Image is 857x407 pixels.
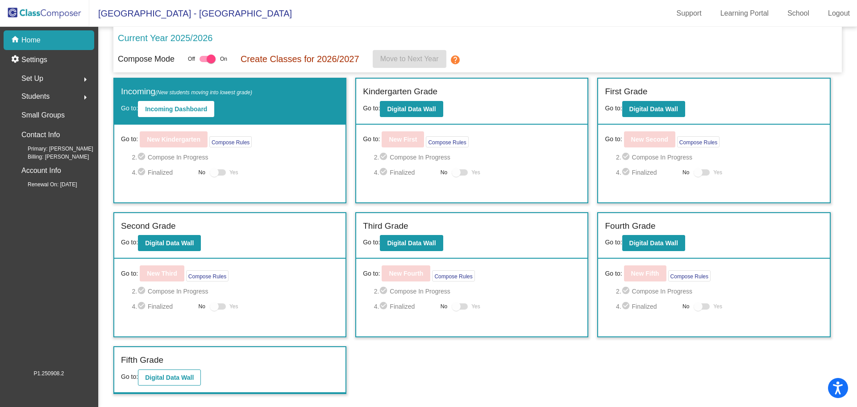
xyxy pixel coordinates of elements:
[80,74,91,85] mat-icon: arrow_right
[11,55,21,65] mat-icon: settings
[21,164,61,177] p: Account Info
[147,270,177,277] b: New Third
[616,301,678,312] span: 4. Finalized
[605,105,622,112] span: Go to:
[374,301,436,312] span: 4. Finalized
[426,136,468,147] button: Compose Rules
[379,301,390,312] mat-icon: check_circle
[380,101,443,117] button: Digital Data Wall
[432,270,474,281] button: Compose Rules
[132,167,194,178] span: 4. Finalized
[145,105,207,113] b: Incoming Dashboard
[121,354,163,367] label: Fifth Grade
[13,153,89,161] span: Billing: [PERSON_NAME]
[471,167,480,178] span: Yes
[373,50,446,68] button: Move to Next Year
[186,270,229,281] button: Compose Rules
[21,35,41,46] p: Home
[622,101,685,117] button: Digital Data Wall
[121,220,176,233] label: Second Grade
[380,55,439,63] span: Move to Next Year
[629,105,678,113] b: Digital Data Wall
[441,168,447,176] span: No
[631,136,668,143] b: New Second
[668,270,711,281] button: Compose Rules
[363,269,380,278] span: Go to:
[374,286,581,297] span: 2. Compose In Progress
[621,167,632,178] mat-icon: check_circle
[137,301,148,312] mat-icon: check_circle
[389,270,423,277] b: New Fourth
[118,31,212,45] p: Current Year 2025/2026
[682,168,689,176] span: No
[121,105,138,112] span: Go to:
[121,85,252,98] label: Incoming
[13,180,77,189] span: Renewal On: [DATE]
[13,145,93,153] span: Primary: [PERSON_NAME]
[145,239,194,247] b: Digital Data Wall
[441,302,447,310] span: No
[140,131,208,147] button: New Kindergarten
[380,235,443,251] button: Digital Data Wall
[387,239,436,247] b: Digital Data Wall
[389,136,417,143] b: New First
[199,302,205,310] span: No
[379,286,390,297] mat-icon: check_circle
[137,167,148,178] mat-icon: check_circle
[622,235,685,251] button: Digital Data Wall
[605,239,622,246] span: Go to:
[363,239,380,246] span: Go to:
[229,301,238,312] span: Yes
[682,302,689,310] span: No
[138,235,201,251] button: Digital Data Wall
[363,105,380,112] span: Go to:
[450,55,461,65] mat-icon: help
[121,269,138,278] span: Go to:
[382,131,424,147] button: New First
[132,286,339,297] span: 2. Compose In Progress
[80,92,91,103] mat-icon: arrow_right
[616,167,678,178] span: 4. Finalized
[621,152,632,163] mat-icon: check_circle
[363,85,437,98] label: Kindergarten Grade
[616,152,823,163] span: 2. Compose In Progress
[624,265,666,281] button: New Fifth
[780,6,816,21] a: School
[605,220,655,233] label: Fourth Grade
[220,55,227,63] span: On
[155,89,252,96] span: (New students moving into lowest grade)
[137,152,148,163] mat-icon: check_circle
[229,167,238,178] span: Yes
[121,373,138,380] span: Go to:
[631,270,659,277] b: New Fifth
[132,152,339,163] span: 2. Compose In Progress
[140,265,184,281] button: New Third
[677,136,720,147] button: Compose Rules
[379,167,390,178] mat-icon: check_circle
[624,131,675,147] button: New Second
[605,134,622,144] span: Go to:
[188,55,195,63] span: Off
[821,6,857,21] a: Logout
[605,269,622,278] span: Go to:
[89,6,292,21] span: [GEOGRAPHIC_DATA] - [GEOGRAPHIC_DATA]
[605,85,647,98] label: First Grade
[629,239,678,247] b: Digital Data Wall
[616,286,823,297] span: 2. Compose In Progress
[471,301,480,312] span: Yes
[382,265,430,281] button: New Fourth
[713,301,722,312] span: Yes
[21,129,60,141] p: Contact Info
[21,109,65,122] p: Small Groups
[138,101,214,117] button: Incoming Dashboard
[363,134,380,144] span: Go to:
[713,6,776,21] a: Learning Portal
[621,286,632,297] mat-icon: check_circle
[11,35,21,46] mat-icon: home
[209,136,252,147] button: Compose Rules
[374,152,581,163] span: 2. Compose In Progress
[21,72,43,85] span: Set Up
[670,6,709,21] a: Support
[121,239,138,246] span: Go to:
[21,55,47,65] p: Settings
